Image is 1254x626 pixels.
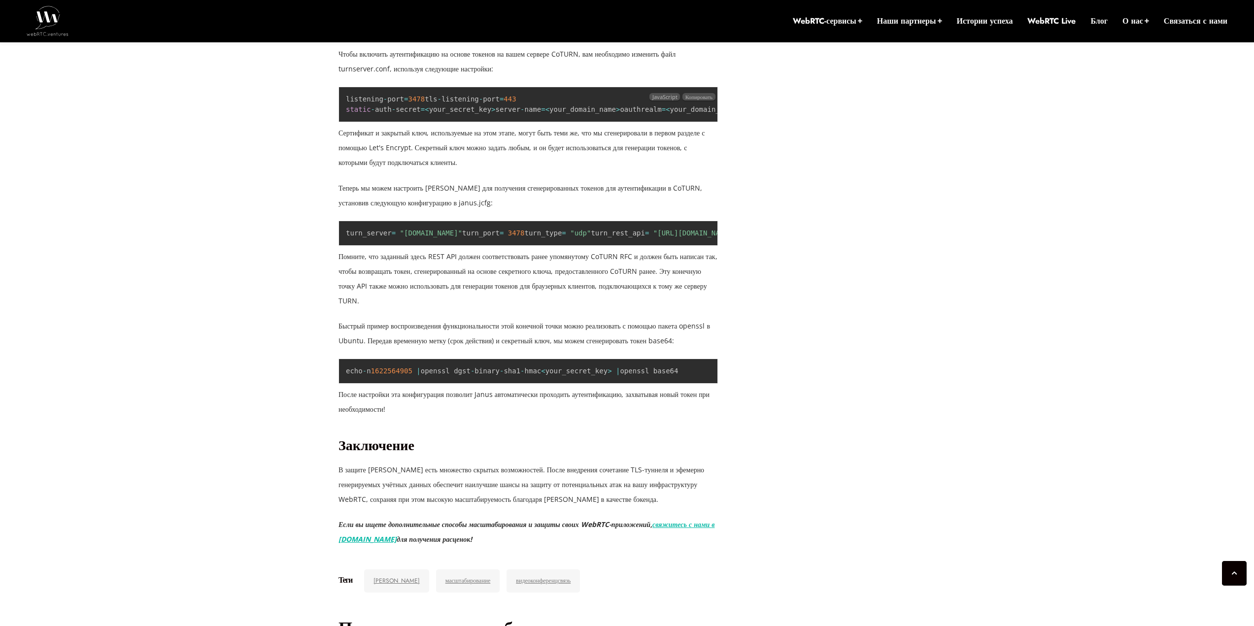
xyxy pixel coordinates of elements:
span: < [545,105,549,113]
span: < [666,105,670,113]
span: - [371,105,375,113]
font: масштабирование [445,576,491,585]
span: = [645,229,649,237]
span: - [437,95,441,103]
font: видеоконференцсвязь [516,576,571,585]
font: JavaScript [652,93,678,100]
span: = [541,105,545,113]
span: = [392,229,396,237]
span: 1622564905 [371,367,412,375]
code: turn_server turn_port turn_type turn_rest_api turn_rest_api_key turn_rest_api_method turn_rest_ap... [346,229,1131,237]
span: = [500,95,504,103]
font: Наши партнеры [877,15,936,27]
font: Сертификат и закрытый ключ, используемые на этом этапе, могут быть теми же, что мы сгенерировали ... [339,128,705,167]
span: - [363,367,367,375]
code: echo n openssl dgst binary sha1 hmac your_secret_key openssl base64 [346,367,678,375]
span: "udp" [570,229,591,237]
span: = [500,229,504,237]
font: Связаться с нами [1164,15,1227,27]
a: [PERSON_NAME] [364,569,429,593]
span: - [520,105,524,113]
font: Истории успеха [957,15,1013,27]
font: Быстрый пример воспроизведения функциональности этой конечной точки можно реализовать с помощью п... [339,321,710,345]
span: - [520,367,524,375]
span: - [500,367,504,375]
span: = [562,229,566,237]
span: > [616,105,620,113]
span: > [608,367,611,375]
span: > [491,105,495,113]
font: Чтобы включить аутентификацию на основе токенов на вашем сервере CoTURN, вам необходимо изменить ... [339,49,676,73]
font: Копировать [685,93,712,100]
font: Заключение [339,435,414,456]
a: масштабирование [436,569,500,593]
font: WebRTC Live [1027,15,1076,27]
span: - [471,367,474,375]
font: Если вы ищете дополнительные способы масштабирования и защиты своих WebRTC-приложений, [339,520,652,529]
a: WebRTC-сервисы [793,16,862,27]
span: = [421,105,425,113]
span: - [392,105,396,113]
span: < [541,367,545,375]
font: [PERSON_NAME] [373,576,420,585]
span: - [383,95,387,103]
span: - [479,95,483,103]
a: свяжитесь с нами в [DOMAIN_NAME] [339,520,715,544]
button: Копировать [682,93,715,100]
font: Теги [339,574,352,586]
span: static [346,105,371,113]
a: видеоконференцсвязь [507,569,580,593]
span: < [425,105,429,113]
font: Блог [1090,15,1108,27]
font: В защите [PERSON_NAME] есть множество скрытых возможностей. После внедрения сочетание TLS-туннеля... [339,465,704,504]
span: | [416,367,420,375]
a: Истории успеха [957,16,1013,27]
span: "[DOMAIN_NAME]" [400,229,462,237]
font: для получения расценок! [397,534,472,544]
a: Связаться с нами [1164,16,1227,27]
span: 443 [504,95,516,103]
font: О нас [1122,15,1143,27]
font: После настройки эта конфигурация позволит Janus автоматически проходить аутентификацию, захватыва... [339,390,710,414]
span: = [662,105,666,113]
font: Помните, что заданный здесь REST API должен соответствовать ранее упомянутому CoTURN RFC и должен... [339,252,717,305]
span: | [616,367,620,375]
img: WebRTC.ventures [27,6,68,35]
font: Теперь мы можем настроить [PERSON_NAME] для получения сгенерированных токенов для аутентификации ... [339,183,702,207]
a: Блог [1090,16,1108,27]
a: WebRTC Live [1027,16,1076,27]
span: = [404,95,408,103]
span: 3478 [408,95,425,103]
a: О нас [1122,16,1149,27]
font: WebRTC-сервисы [793,15,856,27]
span: 3478 [508,229,525,237]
